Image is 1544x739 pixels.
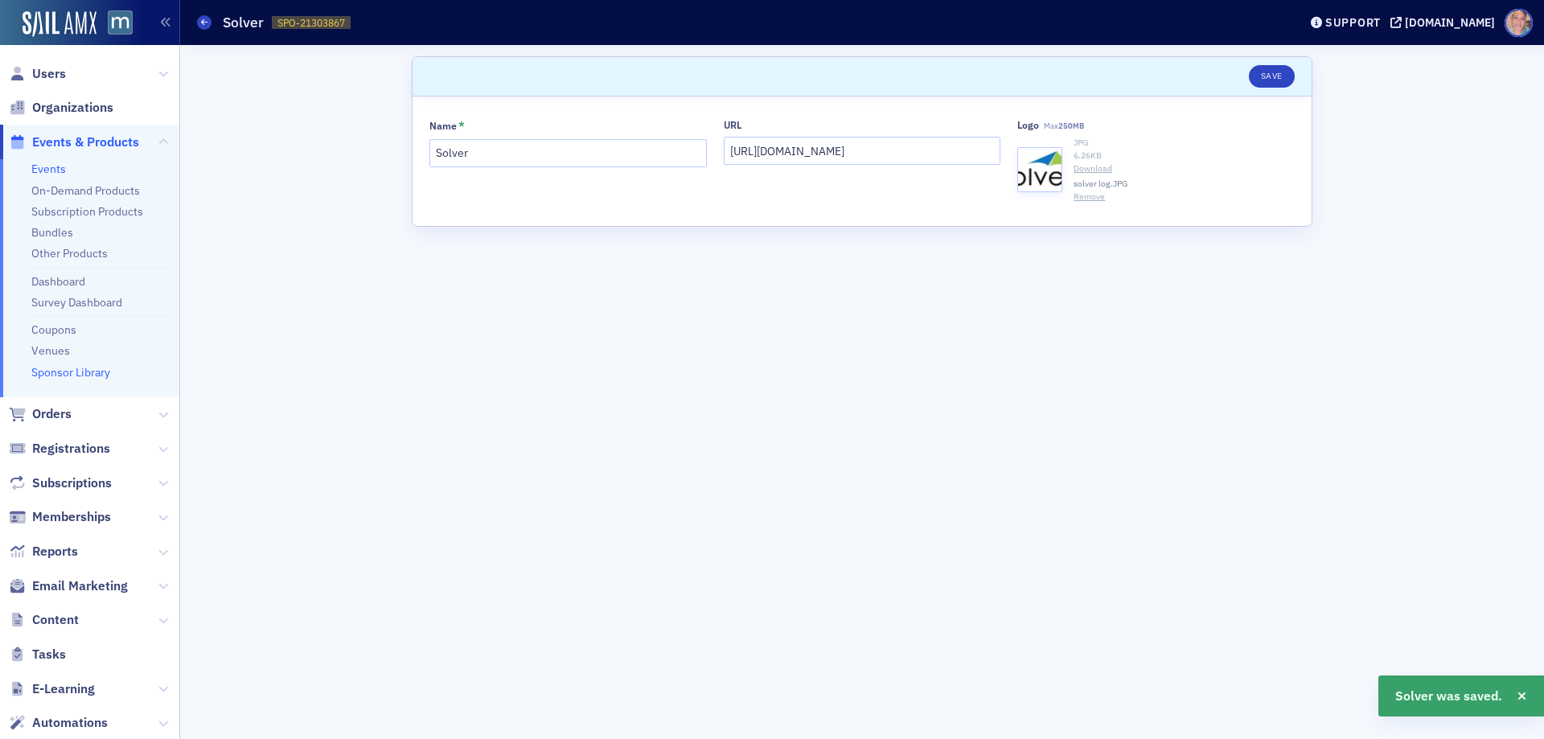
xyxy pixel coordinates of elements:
[1074,191,1105,203] button: Remove
[31,246,108,261] a: Other Products
[277,16,345,30] span: SPO-21303867
[1074,137,1295,150] div: JPG
[9,577,128,595] a: Email Marketing
[429,120,457,132] div: Name
[31,295,122,310] a: Survey Dashboard
[9,714,108,732] a: Automations
[9,543,78,560] a: Reports
[1074,162,1295,175] a: Download
[32,474,112,492] span: Subscriptions
[96,10,133,38] a: View Homepage
[9,646,66,663] a: Tasks
[9,611,79,629] a: Content
[1505,9,1533,37] span: Profile
[1395,687,1502,706] span: Solver was saved.
[1044,121,1084,131] span: Max
[9,474,112,492] a: Subscriptions
[9,680,95,698] a: E-Learning
[32,543,78,560] span: Reports
[32,611,79,629] span: Content
[31,225,73,240] a: Bundles
[9,99,113,117] a: Organizations
[1325,15,1381,30] div: Support
[1405,15,1495,30] div: [DOMAIN_NAME]
[32,405,72,423] span: Orders
[1074,150,1295,162] div: 6.26 KB
[32,508,111,526] span: Memberships
[32,646,66,663] span: Tasks
[32,680,95,698] span: E-Learning
[1074,178,1127,191] span: solver log.JPG
[724,119,741,131] div: URL
[9,65,66,83] a: Users
[32,714,108,732] span: Automations
[31,322,76,337] a: Coupons
[223,13,264,32] h1: Solver
[9,508,111,526] a: Memberships
[1390,17,1501,28] button: [DOMAIN_NAME]
[31,204,143,219] a: Subscription Products
[32,65,66,83] span: Users
[32,577,128,595] span: Email Marketing
[9,133,139,151] a: Events & Products
[1058,121,1084,131] span: 250MB
[31,162,66,176] a: Events
[31,274,85,289] a: Dashboard
[9,440,110,458] a: Registrations
[1249,65,1295,88] button: Save
[31,183,140,198] a: On-Demand Products
[31,343,70,358] a: Venues
[32,440,110,458] span: Registrations
[32,133,139,151] span: Events & Products
[32,99,113,117] span: Organizations
[31,365,110,380] a: Sponsor Library
[9,405,72,423] a: Orders
[108,10,133,35] img: SailAMX
[1017,119,1039,131] div: Logo
[23,11,96,37] img: SailAMX
[458,119,465,133] abbr: This field is required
